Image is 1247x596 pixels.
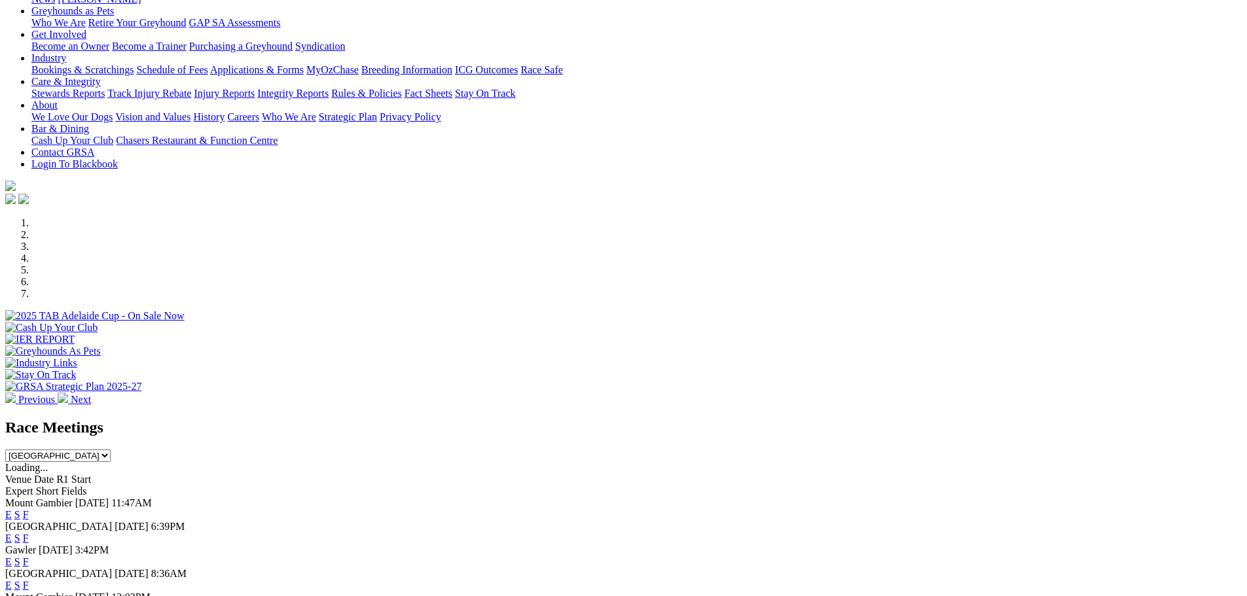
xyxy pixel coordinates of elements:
a: S [14,580,20,591]
a: Syndication [295,41,345,52]
a: MyOzChase [306,64,359,75]
a: F [23,556,29,567]
a: Bar & Dining [31,123,89,134]
a: Strategic Plan [319,111,377,122]
h2: Race Meetings [5,419,1242,436]
img: Cash Up Your Club [5,322,98,334]
a: Injury Reports [194,88,255,99]
a: Privacy Policy [380,111,441,122]
a: Race Safe [520,64,562,75]
a: S [14,509,20,520]
span: [DATE] [39,544,73,555]
img: Industry Links [5,357,77,369]
img: logo-grsa-white.png [5,181,16,191]
span: 3:42PM [75,544,109,555]
a: Applications & Forms [210,64,304,75]
a: F [23,533,29,544]
a: Vision and Values [115,111,190,122]
a: E [5,556,12,567]
a: Chasers Restaurant & Function Centre [116,135,278,146]
div: Industry [31,64,1242,76]
div: Get Involved [31,41,1242,52]
span: Expert [5,485,33,497]
img: 2025 TAB Adelaide Cup - On Sale Now [5,310,185,322]
span: Gawler [5,544,36,555]
img: twitter.svg [18,194,29,204]
span: Venue [5,474,31,485]
a: E [5,580,12,591]
a: E [5,533,12,544]
a: Become a Trainer [112,41,187,52]
img: chevron-left-pager-white.svg [5,393,16,403]
span: [GEOGRAPHIC_DATA] [5,521,112,532]
a: Who We Are [262,111,316,122]
a: History [193,111,225,122]
a: Bookings & Scratchings [31,64,134,75]
span: R1 Start [56,474,91,485]
span: Fields [61,485,86,497]
img: IER REPORT [5,334,75,345]
span: [DATE] [115,521,149,532]
img: Greyhounds As Pets [5,345,101,357]
a: S [14,556,20,567]
img: facebook.svg [5,194,16,204]
a: Contact GRSA [31,147,94,158]
a: GAP SA Assessments [189,17,281,28]
span: Loading... [5,462,48,473]
div: Care & Integrity [31,88,1242,99]
img: GRSA Strategic Plan 2025-27 [5,381,141,393]
a: F [23,509,29,520]
span: [GEOGRAPHIC_DATA] [5,568,112,579]
img: Stay On Track [5,369,76,381]
span: Next [71,394,91,405]
span: [DATE] [115,568,149,579]
a: Careers [227,111,259,122]
a: Become an Owner [31,41,109,52]
a: Care & Integrity [31,76,101,87]
span: Date [34,474,54,485]
a: Retire Your Greyhound [88,17,187,28]
a: We Love Our Dogs [31,111,113,122]
div: About [31,111,1242,123]
a: Greyhounds as Pets [31,5,114,16]
a: Previous [5,394,58,405]
span: Mount Gambier [5,497,73,508]
div: Bar & Dining [31,135,1242,147]
span: 6:39PM [151,521,185,532]
a: Next [58,394,91,405]
a: Stay On Track [455,88,515,99]
a: F [23,580,29,591]
a: Purchasing a Greyhound [189,41,293,52]
a: Who We Are [31,17,86,28]
a: Fact Sheets [405,88,452,99]
a: Get Involved [31,29,86,40]
a: S [14,533,20,544]
a: E [5,509,12,520]
a: Rules & Policies [331,88,402,99]
a: Track Injury Rebate [107,88,191,99]
img: chevron-right-pager-white.svg [58,393,68,403]
div: Greyhounds as Pets [31,17,1242,29]
span: [DATE] [75,497,109,508]
a: ICG Outcomes [455,64,518,75]
a: About [31,99,58,111]
span: Previous [18,394,55,405]
a: Stewards Reports [31,88,105,99]
span: Short [36,485,59,497]
a: Breeding Information [361,64,452,75]
span: 8:36AM [151,568,187,579]
a: Industry [31,52,66,63]
span: 11:47AM [111,497,152,508]
a: Schedule of Fees [136,64,208,75]
a: Login To Blackbook [31,158,118,169]
a: Integrity Reports [257,88,329,99]
a: Cash Up Your Club [31,135,113,146]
